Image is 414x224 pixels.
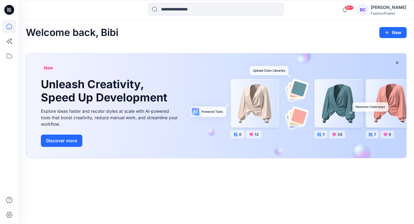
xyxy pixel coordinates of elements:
button: New [379,27,407,38]
div: Explore ideas faster and recolor styles at scale with AI-powered tools that boost creativity, red... [41,108,179,127]
a: Discover more [41,135,179,147]
h2: Welcome back, Bibi [26,27,118,38]
div: [PERSON_NAME] [371,4,406,11]
div: FashionPower [371,11,406,16]
span: 99+ [345,5,354,10]
div: BC [357,4,368,15]
button: Discover more [41,135,82,147]
span: New [44,64,53,72]
h1: Unleash Creativity, Speed Up Development [41,78,170,104]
